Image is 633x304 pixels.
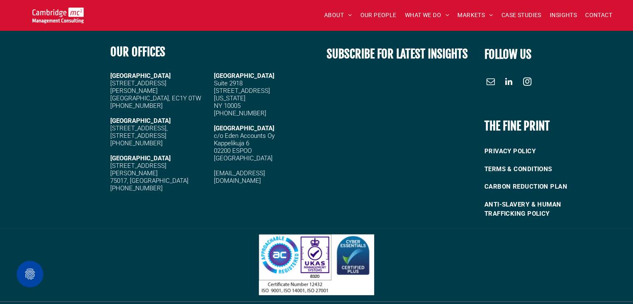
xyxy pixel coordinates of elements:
[453,9,497,22] a: MARKETS
[110,140,163,147] span: [PHONE_NUMBER]
[214,80,243,87] span: Suite 2918
[214,72,274,80] span: [GEOGRAPHIC_DATA]
[214,102,241,110] span: NY 10005
[214,87,270,95] span: [STREET_ADDRESS]
[110,125,168,132] span: [STREET_ADDRESS],
[484,160,598,178] a: TERMS & CONDITIONS
[484,196,598,223] a: ANTI-SLAVERY & HUMAN TRAFFICKING POLICY
[484,142,598,160] a: PRIVACY POLICY
[503,75,515,90] a: linkedin
[110,72,171,80] strong: [GEOGRAPHIC_DATA]
[110,184,163,192] span: [PHONE_NUMBER]
[521,75,534,90] a: instagram
[214,110,266,117] span: [PHONE_NUMBER]
[484,75,497,90] a: email
[320,9,356,22] a: ABOUT
[32,9,84,17] a: Your Business Transformed | Cambridge Management Consulting
[110,132,166,140] span: [STREET_ADDRESS]
[110,102,163,110] span: [PHONE_NUMBER]
[110,177,189,184] span: 75017, [GEOGRAPHIC_DATA]
[497,9,546,22] a: CASE STUDIES
[484,47,531,62] font: FOLLOW US
[259,234,374,295] img: Three certification logos: Approachable Registered, UKAS Management Systems with a tick and certi...
[110,117,171,125] strong: [GEOGRAPHIC_DATA]
[401,9,454,22] a: WHAT WE DO
[214,125,274,132] span: [GEOGRAPHIC_DATA]
[484,178,598,196] a: CARBON REDUCTION PLAN
[110,154,171,162] strong: [GEOGRAPHIC_DATA]
[110,80,201,102] span: [STREET_ADDRESS][PERSON_NAME] [GEOGRAPHIC_DATA], EC1Y 0TW
[110,45,165,59] b: OUR OFFICES
[581,9,616,22] a: CONTACT
[484,119,550,133] b: THE FINE PRINT
[356,9,400,22] a: OUR PEOPLE
[110,162,166,177] span: [STREET_ADDRESS][PERSON_NAME]
[32,7,84,23] img: Go to Homepage
[214,169,265,184] a: [EMAIL_ADDRESS][DOMAIN_NAME]
[214,95,246,102] span: [US_STATE]
[546,9,581,22] a: INSIGHTS
[214,132,275,162] span: c/o Eden Accounts Oy Kappelikuja 6 02200 ESPOO [GEOGRAPHIC_DATA]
